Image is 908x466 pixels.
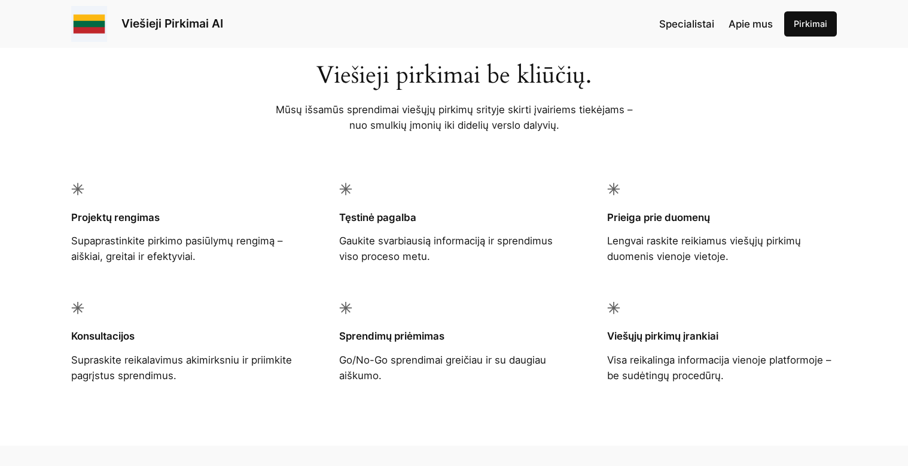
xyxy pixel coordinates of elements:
[71,352,301,383] p: Supraskite reikalavimus akimirksniu ir priimkite pagrįstus sprendimus.
[729,16,773,32] a: Apie mus
[659,18,714,30] span: Specialistai
[339,233,569,264] p: Gaukite svarbiausią informaciją ir sprendimus viso proceso metu.
[316,32,592,90] h2: Viešieji pirkimai be kliūčių.
[269,102,639,133] p: Mūsų išsamūs sprendimai viešųjų pirkimų srityje skirti įvairiems tiekėjams – nuo smulkių įmonių i...
[659,16,773,32] nav: Navigation
[71,183,301,223] h3: Projektų rengimas
[339,352,569,383] p: Go/No-Go sprendimai greičiau ir su daugiau aiškumo.
[729,18,773,30] span: Apie mus
[607,301,837,342] h3: Viešųjų pirkimų įrankiai
[607,352,837,383] p: Visa reikalinga informacija vienoje platformoje – be sudėtingų procedūrų.
[607,233,837,264] p: Lengvai raskite reikiamus viešųjų pirkimų duomenis vienoje vietoje.
[71,6,107,42] img: Viešieji pirkimai logo
[71,301,301,342] h3: Konsultacijos
[784,11,837,37] a: Pirkimai
[607,183,837,223] h3: Prieiga prie duomenų
[339,183,569,223] h3: Tęstinė pagalba
[339,301,569,342] h3: Sprendimų priėmimas
[659,16,714,32] a: Specialistai
[121,16,223,31] a: Viešieji Pirkimai AI
[71,233,301,264] p: Supaprastinkite pirkimo pasiūlymų rengimą – aiškiai, greitai ir efektyviai.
